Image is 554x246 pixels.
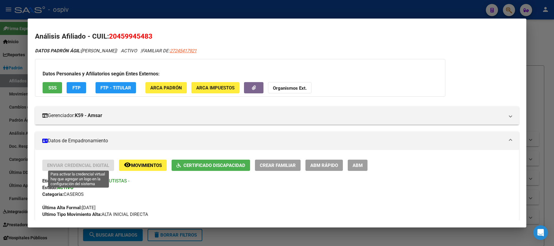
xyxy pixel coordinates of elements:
span: 27245417921 [170,48,197,54]
mat-panel-title: Datos de Empadronamiento [42,137,504,144]
strong: Última Alta Formal: [42,205,82,210]
button: SSS [43,82,62,93]
span: NUEVOS MONOTRIBUTISTAS - [67,178,129,184]
span: Enviar Credencial Digital [47,163,109,168]
span: FTP [72,85,81,91]
span: FAMILIAR DE: [142,48,197,54]
strong: Ultimo Tipo Movimiento Alta: [42,212,102,217]
span: [PERSON_NAME] [35,48,116,54]
span: SSS [48,85,57,91]
mat-expansion-panel-header: Gerenciador:K59 - Amsar [35,106,519,125]
strong: Estado: [42,185,57,190]
h2: Análisis Afiliado - CUIL: [35,31,519,42]
button: ARCA Impuestos [191,82,239,93]
mat-icon: remove_red_eye [124,161,131,168]
i: | ACTIVO | [35,48,197,54]
strong: ACTIVO [57,185,73,190]
strong: DATOS PADRÓN ÁGIL: [35,48,81,54]
button: Organismos Ext. [268,82,312,93]
button: Movimientos [119,160,167,171]
mat-panel-title: Gerenciador: [42,112,504,119]
button: FTP [67,82,86,93]
strong: Categoria: [42,192,64,197]
span: FTP - Titular [100,85,131,91]
span: ARCA Padrón [150,85,182,91]
button: Crear Familiar [255,160,301,171]
h3: Datos Personales y Afiliatorios según Entes Externos: [43,70,438,78]
div: CASEROS [42,191,512,198]
span: ABM Rápido [310,163,338,168]
span: 20459945483 [109,32,152,40]
span: Movimientos [131,163,162,168]
button: ARCA Padrón [145,82,187,93]
mat-expansion-panel-header: Datos de Empadronamiento [35,132,519,150]
span: ARCA Impuestos [196,85,235,91]
strong: K59 - Amsar [75,112,102,119]
span: Crear Familiar [260,163,296,168]
strong: Etiquetas: [42,178,62,184]
button: ABM Rápido [305,160,343,171]
span: ALTA INICIAL DIRECTA [42,212,148,217]
span: Certificado Discapacidad [183,163,245,168]
span: [DATE] [42,205,96,210]
span: ABM [353,163,363,168]
div: Open Intercom Messenger [533,225,548,240]
strong: Organismos Ext. [273,85,307,91]
button: FTP - Titular [96,82,136,93]
button: Certificado Discapacidad [172,160,250,171]
button: Enviar Credencial Digital [42,160,114,171]
button: ABM [348,160,368,171]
